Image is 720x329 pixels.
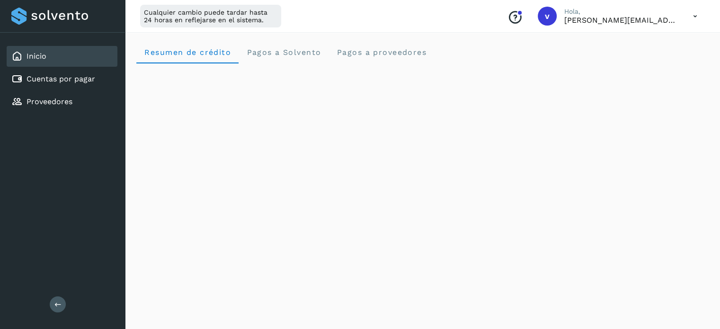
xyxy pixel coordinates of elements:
div: Cuentas por pagar [7,69,117,89]
a: Inicio [27,52,46,61]
div: Cualquier cambio puede tardar hasta 24 horas en reflejarse en el sistema. [140,5,281,27]
span: Pagos a Solvento [246,48,321,57]
p: victor.romero@fidum.com.mx [564,16,678,25]
span: Resumen de crédito [144,48,231,57]
span: Pagos a proveedores [336,48,427,57]
p: Hola, [564,8,678,16]
a: Proveedores [27,97,72,106]
div: Inicio [7,46,117,67]
a: Cuentas por pagar [27,74,95,83]
div: Proveedores [7,91,117,112]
